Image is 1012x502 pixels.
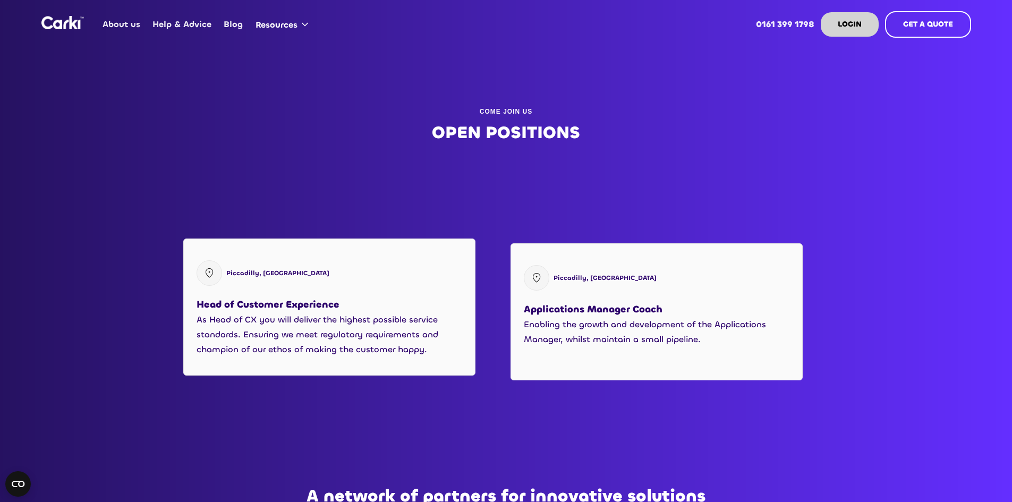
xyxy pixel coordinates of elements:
a: home [41,16,84,29]
strong: GET A QUOTE [903,19,953,29]
div: Resources [256,19,297,31]
a: LOGIN [821,12,879,37]
div: Resources [249,4,319,45]
div: COME JOIN US [480,106,532,117]
button: Open CMP widget [5,471,31,497]
a: 0161 399 1798 [750,4,820,45]
p: Enabling the growth and development of the Applications Manager, whilst maintain a small pipeline. [524,317,789,347]
a: Help & Advice [147,4,218,45]
a: About us [97,4,147,45]
strong: LOGIN [838,19,862,29]
div: Piccadilly, [GEOGRAPHIC_DATA] [226,268,329,278]
p: As Head of CX you will deliver the highest possible service standards. Ensuring we meet regulator... [197,312,462,357]
h3: Head of Customer Experience [197,296,339,312]
h2: OPEN POSITIONS [432,123,580,142]
a: Piccadilly, [GEOGRAPHIC_DATA]Applications Manager CoachEnabling the growth and development of the... [511,116,803,380]
a: GET A QUOTE [885,11,971,38]
div: Piccadilly, [GEOGRAPHIC_DATA] [554,273,657,283]
a: Blog [218,4,249,45]
img: Logo [41,16,84,29]
a: Piccadilly, [GEOGRAPHIC_DATA]Head of Customer ExperienceAs Head of CX you will deliver the highes... [183,111,475,376]
h3: Applications Manager Coach [524,301,662,317]
strong: 0161 399 1798 [756,19,814,30]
